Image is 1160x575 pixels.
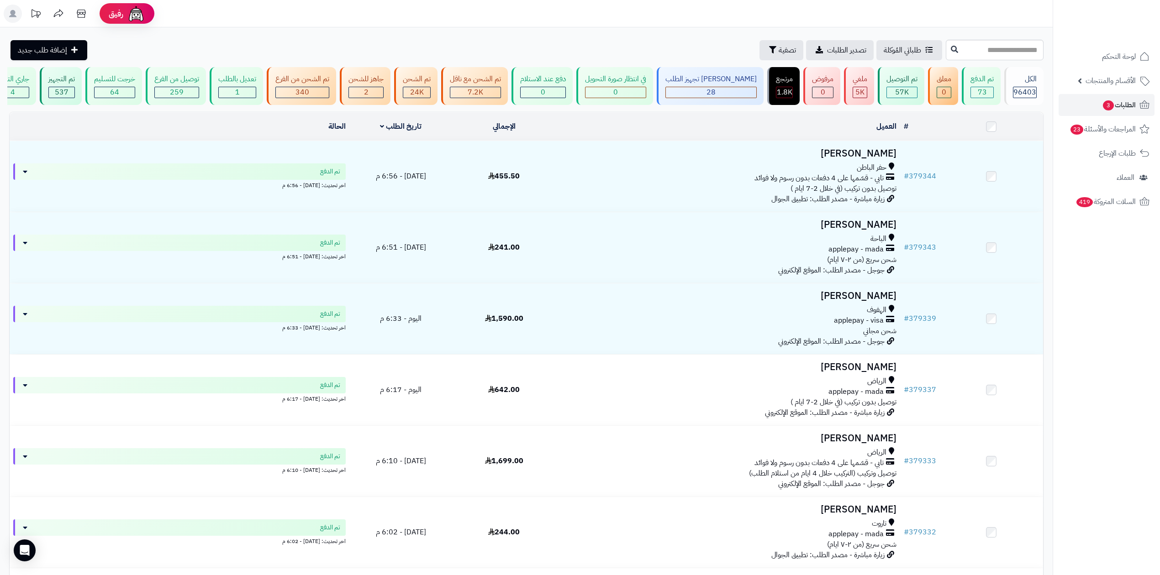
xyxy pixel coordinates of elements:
a: طلباتي المُوكلة [876,40,942,60]
div: 0 [937,87,951,98]
span: تم الدفع [320,167,340,176]
span: 1,590.00 [485,313,523,324]
div: تم التوصيل [886,74,917,84]
span: 4 [11,87,15,98]
a: إضافة طلب جديد [11,40,87,60]
a: مرتجع 1.8K [765,67,801,105]
span: حفر الباطن [857,162,886,173]
button: تصفية [759,40,803,60]
a: تم الشحن مع ناقل 7.2K [439,67,510,105]
span: لوحة التحكم [1102,50,1136,63]
div: 73 [971,87,993,98]
span: 7.2K [468,87,483,98]
a: المراجعات والأسئلة23 [1059,118,1155,140]
span: توصيل وتركيب (التركيب خلال 4 ايام من استلام الطلب) [749,468,896,479]
span: [DATE] - 6:56 م [376,171,426,182]
div: Open Intercom Messenger [14,539,36,561]
a: # [904,121,908,132]
span: # [904,455,909,466]
span: تم الدفع [320,452,340,461]
a: تم الشحن 24K [392,67,439,105]
span: 73 [978,87,987,98]
div: تم الشحن مع ناقل [450,74,501,84]
span: # [904,313,909,324]
span: # [904,527,909,538]
span: الطلبات [1102,99,1136,111]
span: 537 [55,87,69,98]
div: مرفوض [812,74,833,84]
span: تابي - قسّمها على 4 دفعات بدون رسوم ولا فوائد [754,173,884,183]
a: مرفوض 0 [801,67,842,105]
h3: [PERSON_NAME] [559,148,896,159]
a: الإجمالي [493,121,516,132]
div: 1 [219,87,256,98]
a: في انتظار صورة التحويل 0 [575,67,655,105]
div: مرتجع [776,74,793,84]
h3: [PERSON_NAME] [559,362,896,372]
span: applepay - mada [828,387,884,397]
div: 2 [349,87,383,98]
span: شحن مجاني [863,325,896,336]
div: 57018 [887,87,917,98]
a: تم التجهيز 537 [38,67,84,105]
a: تعديل بالطلب 1 [208,67,265,105]
h3: [PERSON_NAME] [559,504,896,515]
div: اخر تحديث: [DATE] - 6:02 م [13,536,346,545]
span: تصفية [779,45,796,56]
div: 7222 [450,87,501,98]
span: توصيل بدون تركيب (في خلال 2-7 ايام ) [791,397,896,408]
div: اخر تحديث: [DATE] - 6:17 م [13,393,346,403]
div: اخر تحديث: [DATE] - 6:10 م [13,465,346,474]
span: شحن سريع (من ٢-٧ ايام) [827,254,896,265]
span: 0 [821,87,825,98]
span: # [904,171,909,182]
div: في انتظار صورة التحويل [585,74,646,84]
a: #379343 [904,242,936,253]
a: توصيل من الفرع 259 [144,67,208,105]
span: 419 [1076,197,1093,207]
span: زيارة مباشرة - مصدر الطلب: تطبيق الجوال [771,193,885,204]
a: خرجت للتسليم 64 [84,67,144,105]
span: السلات المتروكة [1076,195,1136,208]
span: 642.00 [488,384,520,395]
div: تم الشحن [403,74,431,84]
div: دفع عند الاستلام [520,74,566,84]
div: 0 [521,87,565,98]
div: 259 [155,87,199,98]
h3: [PERSON_NAME] [559,433,896,444]
div: توصيل من الفرع [154,74,199,84]
span: زيارة مباشرة - مصدر الطلب: تطبيق الجوال [771,549,885,560]
span: تم الدفع [320,381,340,390]
span: 28 [707,87,716,98]
div: اخر تحديث: [DATE] - 6:56 م [13,180,346,189]
a: العملاء [1059,167,1155,188]
span: 0 [541,87,545,98]
div: تم الشحن من الفرع [275,74,329,84]
div: ملغي [853,74,867,84]
span: [DATE] - 6:51 م [376,242,426,253]
span: applepay - mada [828,244,884,255]
span: 57K [895,87,909,98]
span: 241.00 [488,242,520,253]
span: 64 [110,87,119,98]
span: تم الدفع [320,309,340,319]
span: تم الدفع [320,238,340,247]
a: جاهز للشحن 2 [338,67,392,105]
span: 5K [855,87,865,98]
span: توصيل بدون تركيب (في خلال 2-7 ايام ) [791,183,896,194]
div: 537 [49,87,74,98]
span: تاروت [872,518,886,529]
a: لوحة التحكم [1059,46,1155,68]
span: جوجل - مصدر الطلب: الموقع الإلكتروني [778,478,885,489]
a: طلبات الإرجاع [1059,142,1155,164]
span: الرياض [867,447,886,458]
a: تم التوصيل 57K [876,67,926,105]
div: اخر تحديث: [DATE] - 6:51 م [13,251,346,261]
a: #379337 [904,384,936,395]
span: 96403 [1013,87,1036,98]
span: رفيق [109,8,123,19]
a: دفع عند الاستلام 0 [510,67,575,105]
a: #379333 [904,455,936,466]
a: تاريخ الطلب [380,121,422,132]
span: 23 [1070,125,1083,135]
